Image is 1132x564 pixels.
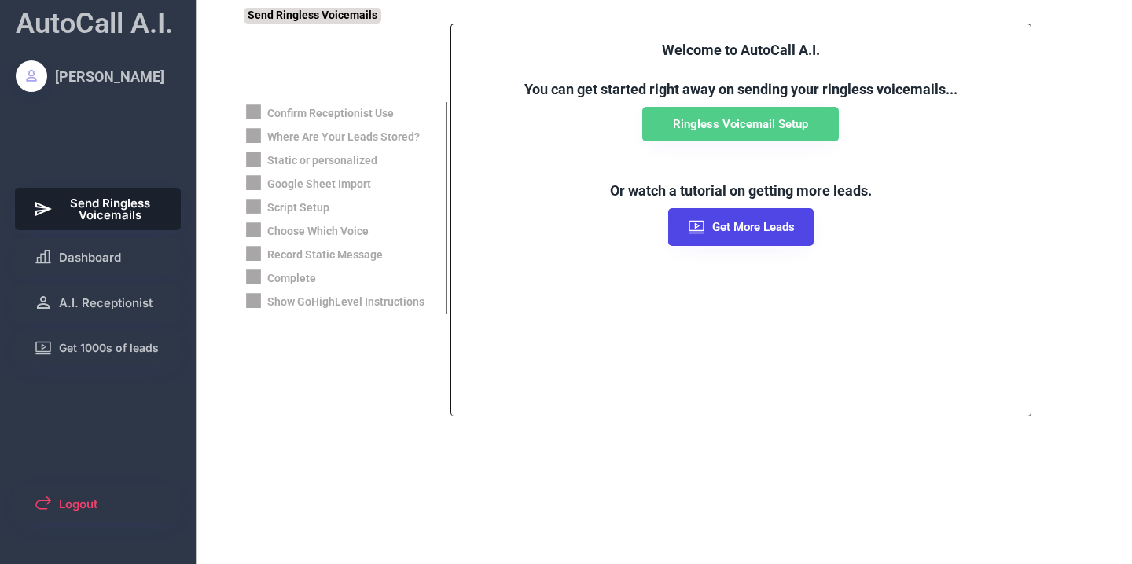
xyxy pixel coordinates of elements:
span: Get More Leads [712,222,795,233]
div: [PERSON_NAME] [55,67,164,86]
div: Google Sheet Import [267,177,371,192]
button: Get More Leads [668,208,814,246]
button: Get 1000s of leads [15,329,182,367]
div: Record Static Message [267,247,383,263]
div: Show GoHighLevel Instructions [267,295,424,310]
button: Logout [15,485,182,522]
font: Or watch a tutorial on getting more leads. [610,182,872,199]
span: Dashboard [59,251,121,263]
button: Ringless Voicemail Setup [642,107,839,141]
span: A.I. Receptionist [59,297,153,309]
div: AutoCall A.I. [16,4,173,43]
button: A.I. Receptionist [15,284,182,321]
div: Choose Which Voice [267,224,369,240]
span: Get 1000s of leads [59,342,159,353]
div: Complete [267,271,316,287]
div: Script Setup [267,200,329,216]
span: Logout [59,498,97,510]
button: Dashboard [15,238,182,276]
button: Send Ringless Voicemails [15,188,182,230]
div: Where Are Your Leads Stored? [267,130,420,145]
div: Confirm Receptionist Use [267,106,394,122]
div: Send Ringless Voicemails [244,8,381,24]
div: Static or personalized [267,153,377,169]
span: Send Ringless Voicemails [59,197,163,221]
font: Welcome to AutoCall A.I. You can get started right away on sending your ringless voicemails... [524,42,957,97]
